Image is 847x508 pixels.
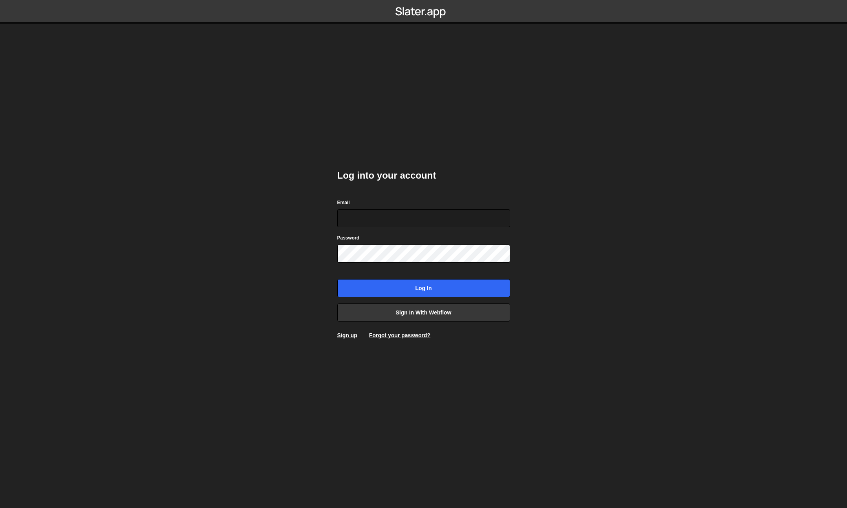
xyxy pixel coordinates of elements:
a: Sign in with Webflow [337,303,510,322]
label: Password [337,234,360,242]
a: Forgot your password? [369,332,430,338]
input: Log in [337,279,510,297]
a: Sign up [337,332,357,338]
label: Email [337,199,350,206]
h2: Log into your account [337,169,510,182]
